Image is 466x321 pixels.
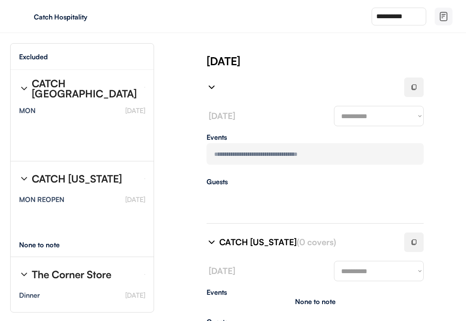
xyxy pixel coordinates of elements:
div: Dinner [19,292,40,299]
img: chevron-right%20%281%29.svg [19,174,29,184]
img: chevron-right%20%281%29.svg [207,82,217,92]
img: chevron-right%20%281%29.svg [207,237,217,247]
font: (0 covers) [297,237,336,247]
font: [DATE] [209,266,235,276]
img: file-02.svg [438,11,449,22]
font: [DATE] [125,195,145,204]
div: CATCH [US_STATE] [32,174,122,184]
div: Catch Hospitality [34,14,141,20]
div: MON REOPEN [19,196,64,203]
img: chevron-right%20%281%29.svg [19,269,29,279]
div: The Corner Store [32,269,111,279]
div: [DATE] [207,53,466,69]
font: [DATE] [125,106,145,115]
div: CATCH [GEOGRAPHIC_DATA] [32,78,138,99]
div: Events [207,289,424,296]
div: Guests [207,178,424,185]
div: CATCH [US_STATE] [219,236,394,248]
div: None to note [19,241,75,248]
font: [DATE] [209,111,235,121]
div: Excluded [19,53,48,60]
img: chevron-right%20%281%29.svg [19,83,29,94]
img: yH5BAEAAAAALAAAAAABAAEAAAIBRAA7 [17,10,30,23]
div: Events [207,134,424,141]
font: [DATE] [125,291,145,299]
div: None to note [295,298,336,305]
div: MON [19,107,36,114]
